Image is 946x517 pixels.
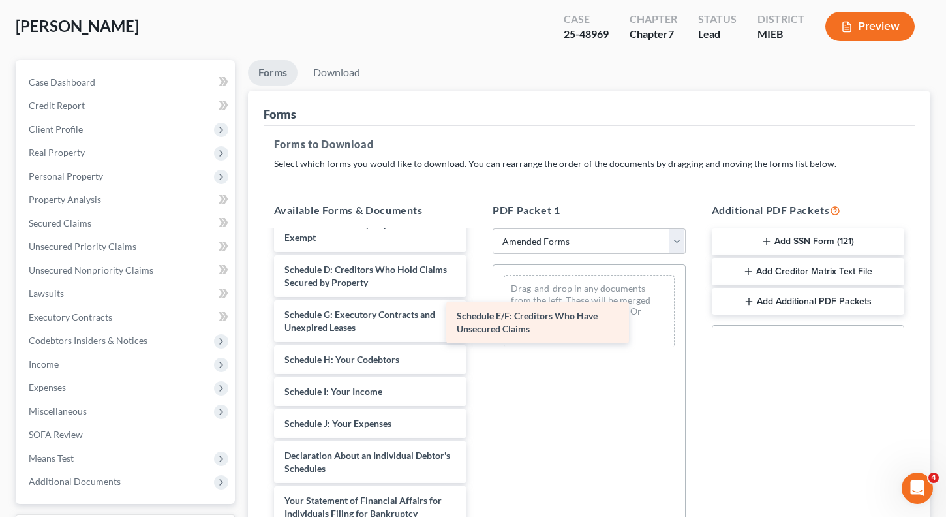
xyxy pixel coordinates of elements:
[29,452,74,463] span: Means Test
[668,27,674,40] span: 7
[274,202,467,218] h5: Available Forms & Documents
[29,123,83,134] span: Client Profile
[18,235,235,258] a: Unsecured Priority Claims
[284,386,382,397] span: Schedule I: Your Income
[29,429,83,440] span: SOFA Review
[29,241,136,252] span: Unsecured Priority Claims
[18,211,235,235] a: Secured Claims
[284,418,391,429] span: Schedule J: Your Expenses
[284,309,435,333] span: Schedule G: Executory Contracts and Unexpired Leases
[457,310,598,334] span: Schedule E/F: Creditors Who Have Unsecured Claims
[29,264,153,275] span: Unsecured Nonpriority Claims
[303,60,371,86] a: Download
[712,258,905,285] button: Add Creditor Matrix Text File
[825,12,915,41] button: Preview
[493,202,686,218] h5: PDF Packet 1
[29,358,59,369] span: Income
[29,405,87,416] span: Miscellaneous
[18,305,235,329] a: Executory Contracts
[902,473,933,504] iframe: Intercom live chat
[18,423,235,446] a: SOFA Review
[698,27,737,42] div: Lead
[18,94,235,117] a: Credit Report
[284,354,399,365] span: Schedule H: Your Codebtors
[18,188,235,211] a: Property Analysis
[928,473,939,483] span: 4
[29,217,91,228] span: Secured Claims
[29,335,147,346] span: Codebtors Insiders & Notices
[284,264,447,288] span: Schedule D: Creditors Who Hold Claims Secured by Property
[29,100,85,111] span: Credit Report
[29,476,121,487] span: Additional Documents
[757,12,804,27] div: District
[18,258,235,282] a: Unsecured Nonpriority Claims
[274,157,905,170] p: Select which forms you would like to download. You can rearrange the order of the documents by dr...
[29,382,66,393] span: Expenses
[712,288,905,315] button: Add Additional PDF Packets
[29,288,64,299] span: Lawsuits
[29,147,85,158] span: Real Property
[29,194,101,205] span: Property Analysis
[564,27,609,42] div: 25-48969
[564,12,609,27] div: Case
[248,60,298,86] a: Forms
[29,170,103,181] span: Personal Property
[16,16,139,35] span: [PERSON_NAME]
[264,106,296,122] div: Forms
[630,27,677,42] div: Chapter
[712,228,905,256] button: Add SSN Form (121)
[29,311,112,322] span: Executory Contracts
[29,76,95,87] span: Case Dashboard
[712,202,905,218] h5: Additional PDF Packets
[274,136,905,152] h5: Forms to Download
[284,219,441,243] span: Schedule C: The Property You Claim as Exempt
[757,27,804,42] div: MIEB
[18,282,235,305] a: Lawsuits
[630,12,677,27] div: Chapter
[698,12,737,27] div: Status
[284,450,450,474] span: Declaration About an Individual Debtor's Schedules
[504,275,675,347] div: Drag-and-drop in any documents from the left. These will be merged into the Petition PDF Packet. ...
[18,70,235,94] a: Case Dashboard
